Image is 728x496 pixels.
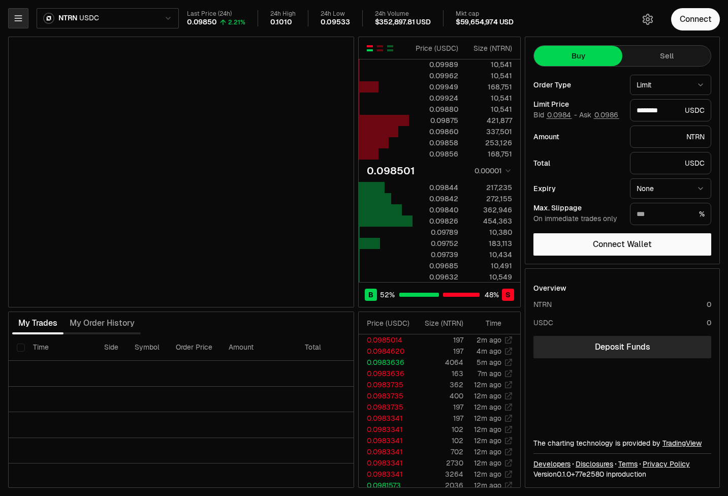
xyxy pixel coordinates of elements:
time: 12m ago [474,458,501,468]
div: 10,541 [467,104,512,114]
button: Show Sell Orders Only [376,44,384,52]
a: TradingView [662,439,702,448]
div: Last Price (24h) [187,10,245,18]
div: 0.1010 [270,18,292,27]
div: Max. Slippage [533,204,622,211]
div: 10,434 [467,250,512,260]
div: NTRN [533,299,552,309]
div: 0.09858 [413,138,458,148]
div: Version 0.1.0 + in production [533,469,711,479]
time: 12m ago [474,380,501,389]
a: Deposit Funds [533,336,711,358]
span: NTRN [58,14,77,23]
div: 0.09949 [413,82,458,92]
div: $59,654,974 USD [456,18,514,27]
td: 0.0981573 [359,480,414,491]
th: Order Price [168,334,220,361]
div: 0.09826 [413,216,458,226]
td: 197 [414,334,464,346]
time: 12m ago [474,481,501,490]
div: The charting technology is provided by [533,438,711,448]
td: 197 [414,346,464,357]
div: Price ( USDC ) [367,318,413,328]
div: 0.09860 [413,127,458,137]
div: % [630,203,711,225]
div: Size ( NTRN ) [467,43,512,53]
td: 0.0983636 [359,357,414,368]
div: 253,126 [467,138,512,148]
div: 0.09533 [321,18,350,27]
span: 77e258096fa4e3c53258ee72bdc0e6f4f97b07b5 [575,470,604,479]
div: On immediate trades only [533,214,622,224]
div: 0.09875 [413,115,458,126]
td: 102 [414,424,464,435]
td: 0.0984620 [359,346,414,357]
div: 0.09989 [413,59,458,70]
button: Limit [630,75,711,95]
td: 102 [414,435,464,446]
div: 0.09752 [413,238,458,249]
div: 183,113 [467,238,512,249]
div: 0 [707,318,711,328]
div: 0.09880 [413,104,458,114]
time: 2m ago [477,335,501,345]
span: 48 % [485,290,499,300]
div: 0.09840 [413,205,458,215]
div: 10,380 [467,227,512,237]
th: Symbol [126,334,168,361]
td: 4064 [414,357,464,368]
th: Time [25,334,96,361]
time: 12m ago [474,436,501,445]
div: 10,491 [467,261,512,271]
div: 10,541 [467,59,512,70]
div: USDC [630,152,711,174]
div: 0 [707,299,711,309]
td: 2036 [414,480,464,491]
a: Privacy Policy [643,459,690,469]
th: Amount [220,334,297,361]
span: S [505,290,511,300]
a: Terms [618,459,638,469]
div: $352,897.81 USD [375,18,431,27]
span: Ask [579,111,619,120]
div: 0.09924 [413,93,458,103]
iframe: Financial Chart [9,37,354,307]
time: 4m ago [477,347,501,356]
div: 0.09844 [413,182,458,193]
td: 0.0983341 [359,435,414,446]
button: Sell [622,46,711,66]
div: USDC [533,318,553,328]
th: Total [297,334,373,361]
div: 10,541 [467,93,512,103]
div: Price ( USDC ) [413,43,458,53]
td: 163 [414,368,464,379]
div: 168,751 [467,82,512,92]
td: 197 [414,413,464,424]
div: 24h Volume [375,10,431,18]
div: 0.09632 [413,272,458,282]
div: 217,235 [467,182,512,193]
div: Expiry [533,185,622,192]
time: 12m ago [474,447,501,456]
div: 0.09842 [413,194,458,204]
td: 0.0983341 [359,457,414,469]
td: 0.0983341 [359,424,414,435]
div: Size ( NTRN ) [422,318,463,328]
div: 421,877 [467,115,512,126]
div: 0.09789 [413,227,458,237]
button: 0.0986 [593,111,619,119]
button: My Trades [12,313,64,333]
td: 702 [414,446,464,457]
button: 0.0984 [546,111,572,119]
button: Show Buy and Sell Orders [366,44,374,52]
div: Amount [533,133,622,140]
td: 3264 [414,469,464,480]
time: 12m ago [474,391,501,400]
div: Limit Price [533,101,622,108]
div: USDC [630,99,711,121]
img: NTRN Logo [44,14,53,23]
div: 0.09962 [413,71,458,81]
button: 0.00001 [471,165,512,177]
button: Connect [671,8,720,30]
td: 0.0983735 [359,379,414,390]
